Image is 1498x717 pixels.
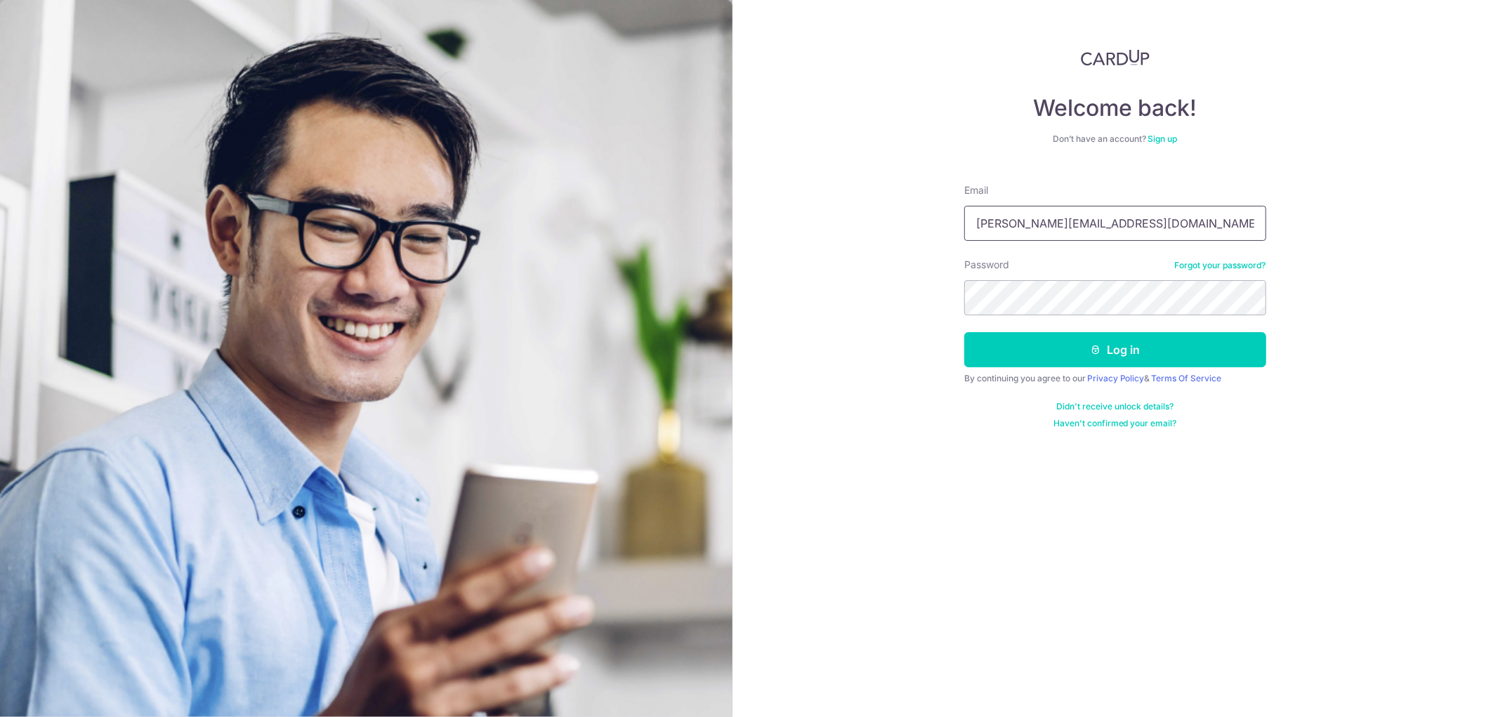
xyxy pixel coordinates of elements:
[964,206,1266,241] input: Enter your Email
[964,373,1266,384] div: By continuing you agree to our &
[964,332,1266,367] button: Log in
[1081,49,1150,66] img: CardUp Logo
[1148,133,1177,144] a: Sign up
[1175,260,1266,271] a: Forgot your password?
[1152,373,1222,383] a: Terms Of Service
[964,258,1009,272] label: Password
[964,183,988,197] label: Email
[1087,373,1145,383] a: Privacy Policy
[964,133,1266,145] div: Don’t have an account?
[964,94,1266,122] h4: Welcome back!
[1056,401,1174,412] a: Didn't receive unlock details?
[1053,418,1177,429] a: Haven't confirmed your email?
